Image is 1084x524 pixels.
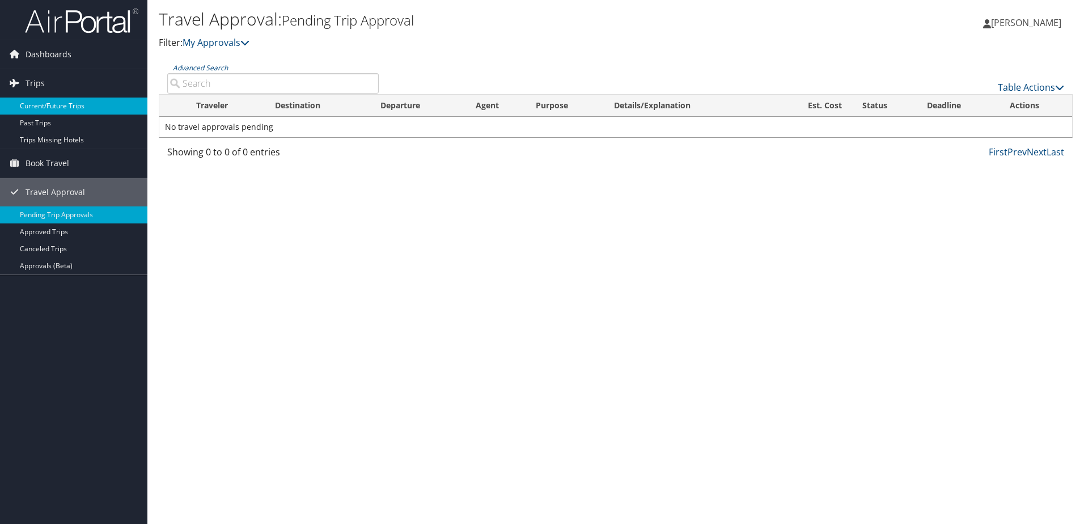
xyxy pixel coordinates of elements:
th: Actions [1000,95,1072,117]
span: Travel Approval [26,178,85,206]
input: Advanced Search [167,73,379,94]
a: Advanced Search [173,63,228,73]
a: [PERSON_NAME] [983,6,1073,40]
h1: Travel Approval: [159,7,768,31]
a: My Approvals [183,36,249,49]
th: Departure: activate to sort column ascending [370,95,465,117]
span: Book Travel [26,149,69,178]
th: Agent [465,95,526,117]
th: Est. Cost: activate to sort column ascending [772,95,853,117]
p: Filter: [159,36,768,50]
th: Purpose [526,95,604,117]
div: Showing 0 to 0 of 0 entries [167,145,379,164]
th: Traveler: activate to sort column ascending [186,95,265,117]
td: No travel approvals pending [159,117,1072,137]
span: Trips [26,69,45,98]
th: Status: activate to sort column ascending [852,95,916,117]
a: Last [1047,146,1064,158]
th: Details/Explanation [604,95,772,117]
span: [PERSON_NAME] [991,16,1061,29]
span: Dashboards [26,40,71,69]
th: Destination: activate to sort column ascending [265,95,370,117]
a: Next [1027,146,1047,158]
th: Deadline: activate to sort column descending [917,95,1000,117]
a: Table Actions [998,81,1064,94]
small: Pending Trip Approval [282,11,414,29]
a: Prev [1007,146,1027,158]
a: First [989,146,1007,158]
img: airportal-logo.png [25,7,138,34]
